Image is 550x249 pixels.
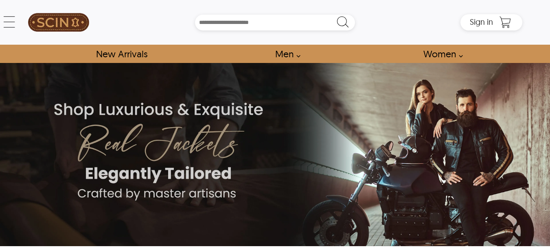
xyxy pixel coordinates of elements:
a: Shopping Cart [497,16,513,28]
a: Shop New Arrivals [87,45,156,63]
a: shop men's leather jackets [266,45,305,63]
a: Sign in [470,19,493,26]
a: Shop Women Leather Jackets [414,45,467,63]
span: Sign in [470,17,493,27]
img: SCIN [28,4,89,41]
